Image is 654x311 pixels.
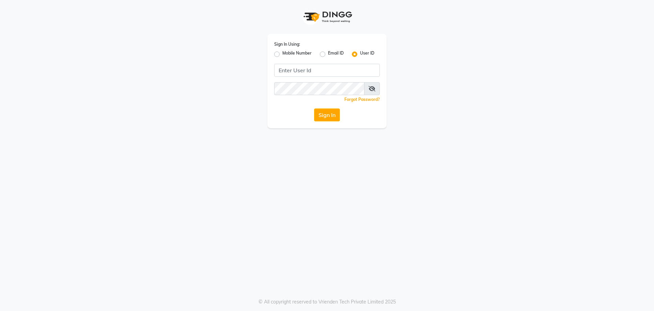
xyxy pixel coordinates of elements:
label: Mobile Number [282,50,312,58]
img: logo1.svg [300,7,354,27]
input: Username [274,82,364,95]
a: Forgot Password? [344,97,380,102]
button: Sign In [314,108,340,121]
label: User ID [360,50,374,58]
input: Username [274,64,380,77]
label: Sign In Using: [274,41,300,47]
label: Email ID [328,50,344,58]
